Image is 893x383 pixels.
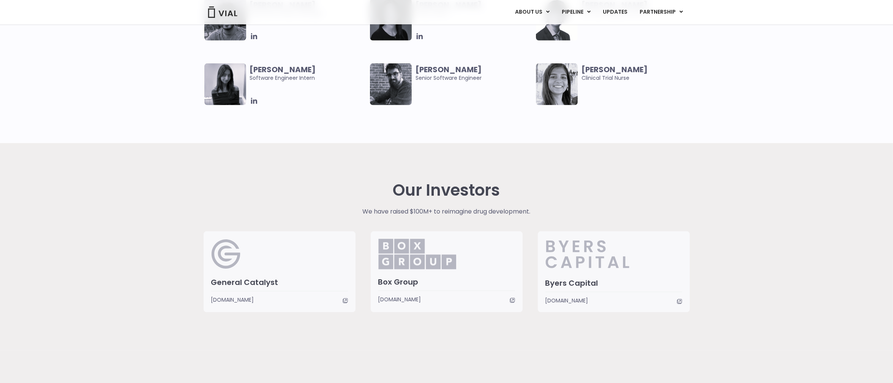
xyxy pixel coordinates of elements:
[211,277,348,287] h3: General Catalyst
[545,296,588,305] span: [DOMAIN_NAME]
[378,277,515,287] h3: Box Group
[211,239,241,269] img: General Catalyst Logo
[582,64,648,75] b: [PERSON_NAME]
[597,6,634,19] a: UPDATES
[545,296,682,305] a: [DOMAIN_NAME]
[211,296,254,304] span: [DOMAIN_NAME]
[416,64,482,75] b: [PERSON_NAME]
[416,65,532,82] span: Senior Software Engineer
[582,65,698,82] span: Clinical Trial Nurse
[315,207,578,216] p: We have raised $100M+ to reimagine drug development.
[378,295,515,304] a: [DOMAIN_NAME]
[207,6,238,18] img: Vial Logo
[250,65,367,82] span: Software Engineer Intern
[536,63,578,105] img: Smiling woman named Deepa
[634,6,689,19] a: PARTNERSHIPMenu Toggle
[211,296,348,304] a: [DOMAIN_NAME]
[545,239,660,269] img: Byers_Capital.svg
[556,6,597,19] a: PIPELINEMenu Toggle
[393,181,500,199] h2: Our Investors
[545,278,682,288] h3: Byers Capital
[509,6,556,19] a: ABOUT USMenu Toggle
[378,295,421,304] span: [DOMAIN_NAME]
[250,64,316,75] b: [PERSON_NAME]
[370,63,412,105] img: Smiling man named Dugi Surdulli
[378,239,456,269] img: Box_Group.png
